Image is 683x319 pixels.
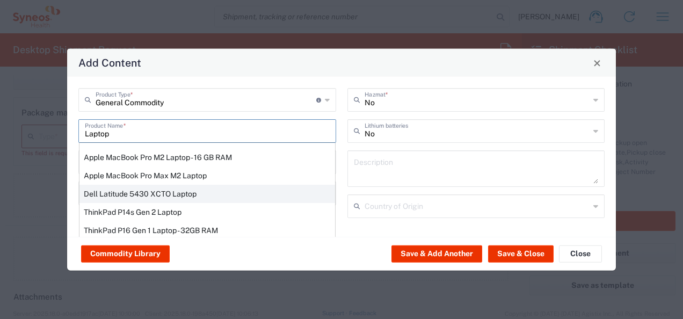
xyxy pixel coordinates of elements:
div: Apple MacBook Pro M2 Laptop - 16 GB RAM [79,148,335,166]
div: ThinkPad P16 Gen 1 Laptop - 32GB RAM [79,221,335,240]
div: Apple MacBook Pro Max M2 Laptop [79,166,335,185]
button: Close [590,55,605,70]
div: Dell Latitude 5430 XCTO Laptop [79,185,335,203]
button: Save & Close [488,245,554,262]
button: Commodity Library [81,245,170,262]
h4: Add Content [78,55,141,70]
button: Close [559,245,602,262]
button: Save & Add Another [391,245,482,262]
div: ThinkPad P14s Gen 2 Laptop [79,203,335,221]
